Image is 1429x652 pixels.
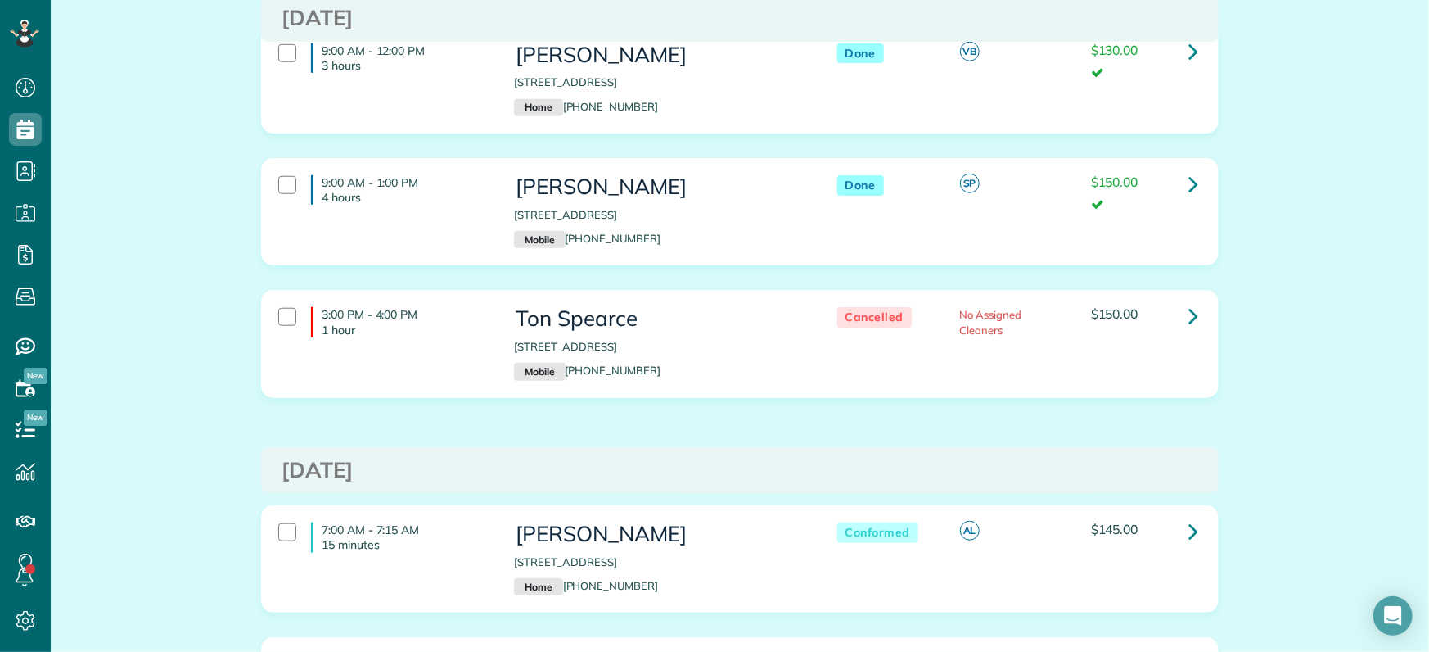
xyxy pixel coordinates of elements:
p: [STREET_ADDRESS] [514,207,804,223]
span: $150.00 [1091,306,1138,322]
span: New [24,410,47,426]
small: Home [514,99,562,117]
p: [STREET_ADDRESS] [514,75,804,90]
span: AL [960,521,980,541]
h3: [PERSON_NAME] [514,175,804,199]
span: $150.00 [1091,174,1138,190]
a: Mobile[PHONE_NUMBER] [514,364,660,377]
h3: Ton Spearce [514,307,804,331]
h3: [DATE] [282,459,1198,482]
small: Mobile [514,363,565,381]
h4: 7:00 AM - 7:15 AM [311,523,489,552]
span: $145.00 [1091,521,1138,537]
span: Conformed [837,523,919,543]
div: Open Intercom Messenger [1373,596,1413,636]
p: 4 hours [322,190,489,205]
p: 1 hour [322,323,489,337]
small: Mobile [514,231,565,249]
span: Done [837,43,884,64]
h3: [PERSON_NAME] [514,523,804,546]
a: Home[PHONE_NUMBER] [514,579,658,592]
h3: [PERSON_NAME] [514,43,804,67]
a: Mobile[PHONE_NUMBER] [514,232,660,245]
span: Cancelled [837,307,913,328]
span: Done [837,175,884,196]
small: Home [514,578,562,596]
span: $130.00 [1091,42,1138,58]
h3: [DATE] [282,7,1198,30]
p: 15 minutes [322,537,489,552]
p: [STREET_ADDRESS] [514,555,804,570]
span: New [24,368,47,384]
p: [STREET_ADDRESS] [514,339,804,355]
h4: 3:00 PM - 4:00 PM [311,307,489,337]
p: 3 hours [322,58,489,73]
span: SP [960,174,980,193]
a: Home[PHONE_NUMBER] [514,100,658,113]
h4: 9:00 AM - 12:00 PM [311,43,489,73]
h4: 9:00 AM - 1:00 PM [311,175,489,205]
span: VB [960,42,980,61]
span: No Assigned Cleaners [960,308,1022,337]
